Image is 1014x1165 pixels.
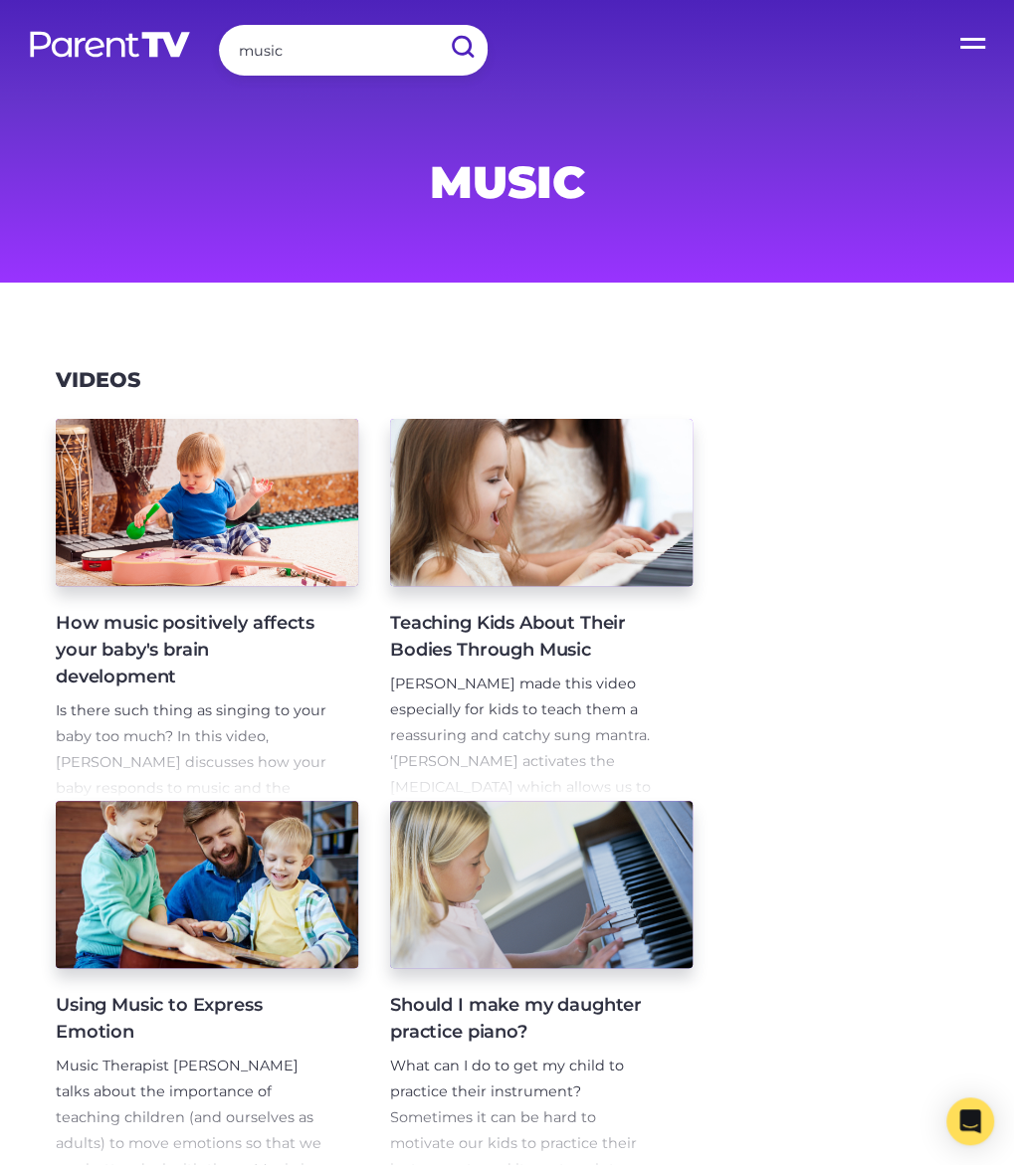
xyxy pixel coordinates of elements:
[28,30,192,59] img: parenttv-logo-white.4c85aaf.svg
[56,368,140,393] h3: Videos
[390,752,653,1105] span: [PERSON_NAME] activates the [MEDICAL_DATA] which allows us to feel, experience and move our emoti...
[390,610,661,664] h4: Teaching Kids About Their Bodies Through Music
[390,992,661,1046] h4: Should I make my daughter practice piano?
[390,419,693,801] a: Teaching Kids About Their Bodies Through Music [PERSON_NAME] made this video especially for kids ...
[390,675,650,770] span: [PERSON_NAME] made this video especially for kids to teach them a reassuring and catchy sung mant...
[219,25,488,76] input: Search ParentTV
[56,701,326,849] span: Is there such thing as singing to your baby too much? In this video, [PERSON_NAME] discusses how ...
[436,25,488,70] input: Submit
[56,610,326,690] h4: How music positively affects your baby's brain development
[30,162,984,202] h1: music
[56,992,326,1046] h4: Using Music to Express Emotion
[946,1097,994,1145] div: Open Intercom Messenger
[56,419,358,801] a: How music positively affects your baby's brain development Is there such thing as singing to your...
